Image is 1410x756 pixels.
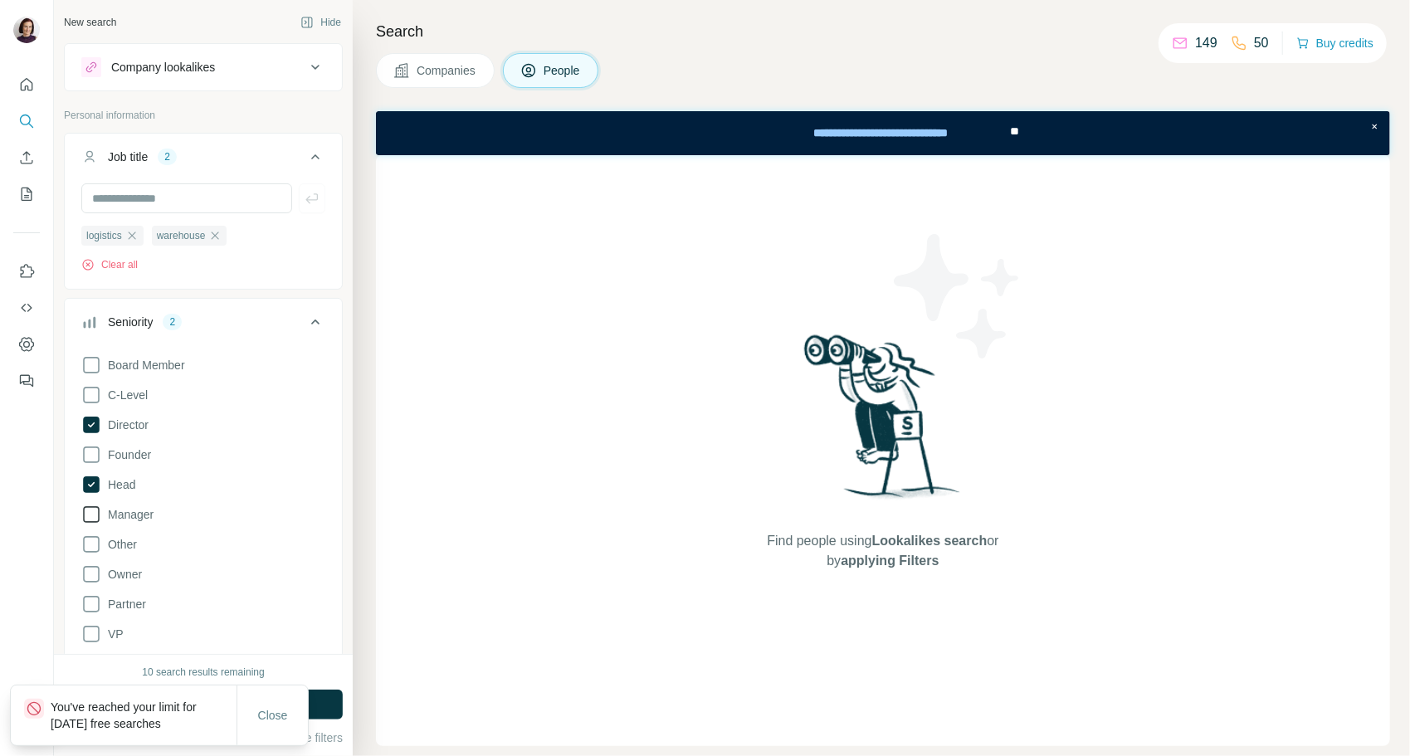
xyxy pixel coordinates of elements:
button: Feedback [13,366,40,396]
button: Use Surfe API [13,293,40,323]
button: Clear all [81,257,138,272]
span: People [544,62,582,79]
img: Surfe Illustration - Stars [883,222,1032,371]
button: Dashboard [13,329,40,359]
img: Surfe Illustration - Woman searching with binoculars [797,330,969,515]
span: Find people using or by [750,531,1016,571]
span: Board Member [101,357,185,373]
div: New search [64,15,116,30]
div: 2 [158,149,177,164]
button: Seniority2 [65,302,342,349]
span: Partner [101,596,146,612]
button: Search [13,106,40,136]
button: My lists [13,179,40,209]
span: Director [101,417,149,433]
button: Buy credits [1296,32,1373,55]
p: 50 [1254,33,1269,53]
span: Manager [101,506,154,523]
span: Owner [101,566,142,583]
button: Enrich CSV [13,143,40,173]
p: You've reached your limit for [DATE] free searches [51,699,237,732]
span: warehouse [157,228,206,243]
div: Seniority [108,314,153,330]
button: Company lookalikes [65,47,342,87]
iframe: Banner [376,111,1390,155]
button: Hide [289,10,353,35]
span: VP [101,626,124,642]
span: Other [101,536,137,553]
img: Avatar [13,17,40,43]
span: C-Level [101,387,148,403]
span: Close [258,707,288,724]
span: Founder [101,446,151,463]
div: 10 search results remaining [142,665,264,680]
span: logistics [86,228,122,243]
button: Use Surfe on LinkedIn [13,256,40,286]
span: Lookalikes search [872,534,988,548]
div: Company lookalikes [111,59,215,76]
span: applying Filters [841,554,939,568]
p: Personal information [64,108,343,123]
button: Close [246,700,300,730]
div: Job title [108,149,148,165]
button: Quick start [13,70,40,100]
span: Head [101,476,135,493]
button: Job title2 [65,137,342,183]
div: 2 [163,315,182,329]
h4: Search [376,20,1390,43]
span: Companies [417,62,477,79]
p: 149 [1195,33,1217,53]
